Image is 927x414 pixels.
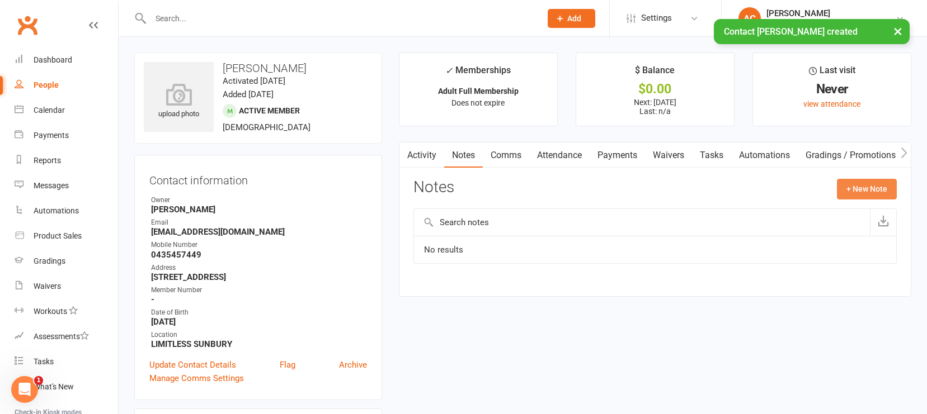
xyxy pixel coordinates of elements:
strong: Adult Full Membership [438,87,519,96]
div: Messages [34,181,69,190]
div: Workouts [34,307,67,316]
div: Last visit [809,63,855,83]
h3: [PERSON_NAME] [144,62,373,74]
strong: LIMITLESS SUNBURY [151,339,367,349]
div: Assessments [34,332,89,341]
a: Assessments [15,324,118,349]
div: Memberships [445,63,511,84]
strong: [PERSON_NAME] [151,204,367,215]
iframe: Intercom live chat [11,376,38,403]
a: Flag [280,358,295,372]
div: Never [763,83,901,95]
div: Payments [34,131,69,140]
div: Address [151,263,367,273]
strong: 0435457449 [151,250,367,260]
a: What's New [15,374,118,399]
span: Add [567,14,581,23]
div: What's New [34,382,74,391]
time: Added [DATE] [223,89,274,99]
div: [PERSON_NAME] [766,8,896,18]
div: Automations [34,206,79,215]
a: Manage Comms Settings [149,372,244,385]
div: Calendar [34,106,65,115]
div: Mobile Number [151,240,367,250]
a: Gradings [15,249,118,274]
a: Automations [731,142,798,168]
a: Calendar [15,98,118,123]
div: Limitless Mixed Martial Arts & Fitness [766,18,896,28]
a: Tasks [15,349,118,374]
time: Activated [DATE] [223,76,285,86]
span: [DEMOGRAPHIC_DATA] [223,122,310,132]
a: Gradings / Promotions [798,142,904,168]
div: $ Balance [635,63,675,83]
div: People [34,80,59,89]
div: Gradings [34,256,65,265]
td: No results [414,236,896,264]
a: Payments [15,123,118,148]
div: Email [151,217,367,228]
a: Payments [590,142,645,168]
span: Settings [641,6,672,31]
div: Member Number [151,285,367,296]
a: view attendance [803,99,860,108]
span: Does not expire [451,98,505,107]
a: Waivers [15,274,118,299]
a: Product Sales [15,223,118,249]
strong: [EMAIL_ADDRESS][DOMAIN_NAME] [151,227,367,237]
strong: [DATE] [151,317,367,327]
button: + New Note [837,179,897,199]
a: Attendance [529,142,590,168]
button: × [888,19,908,43]
a: Tasks [692,142,731,168]
input: Search notes [414,209,870,236]
div: $0.00 [586,83,724,95]
a: Messages [15,173,118,198]
div: Dashboard [34,55,72,64]
input: Search... [147,11,533,26]
div: upload photo [144,83,214,120]
a: Clubworx [13,11,41,39]
span: 1 [34,376,43,385]
div: Reports [34,156,61,165]
div: AC [738,7,761,30]
a: Update Contact Details [149,358,236,372]
a: Waivers [645,142,692,168]
div: Tasks [34,357,54,366]
i: ✓ [445,65,453,76]
span: Active member [239,106,300,115]
div: Date of Birth [151,307,367,318]
strong: [STREET_ADDRESS] [151,272,367,282]
div: Product Sales [34,231,82,240]
a: Comms [483,142,529,168]
h3: Contact information [149,170,367,187]
h3: Notes [413,179,454,199]
a: Workouts [15,299,118,324]
a: Archive [339,358,367,372]
div: Contact [PERSON_NAME] created [714,19,910,44]
div: Location [151,330,367,340]
a: Dashboard [15,47,118,73]
a: Activity [399,142,444,168]
div: Waivers [34,282,61,291]
a: Automations [15,198,118,223]
a: People [15,73,118,98]
p: Next: [DATE] Last: n/a [586,98,724,116]
div: Owner [151,195,367,206]
strong: - [151,294,367,304]
button: Add [548,9,595,28]
a: Notes [444,142,483,168]
a: Reports [15,148,118,173]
